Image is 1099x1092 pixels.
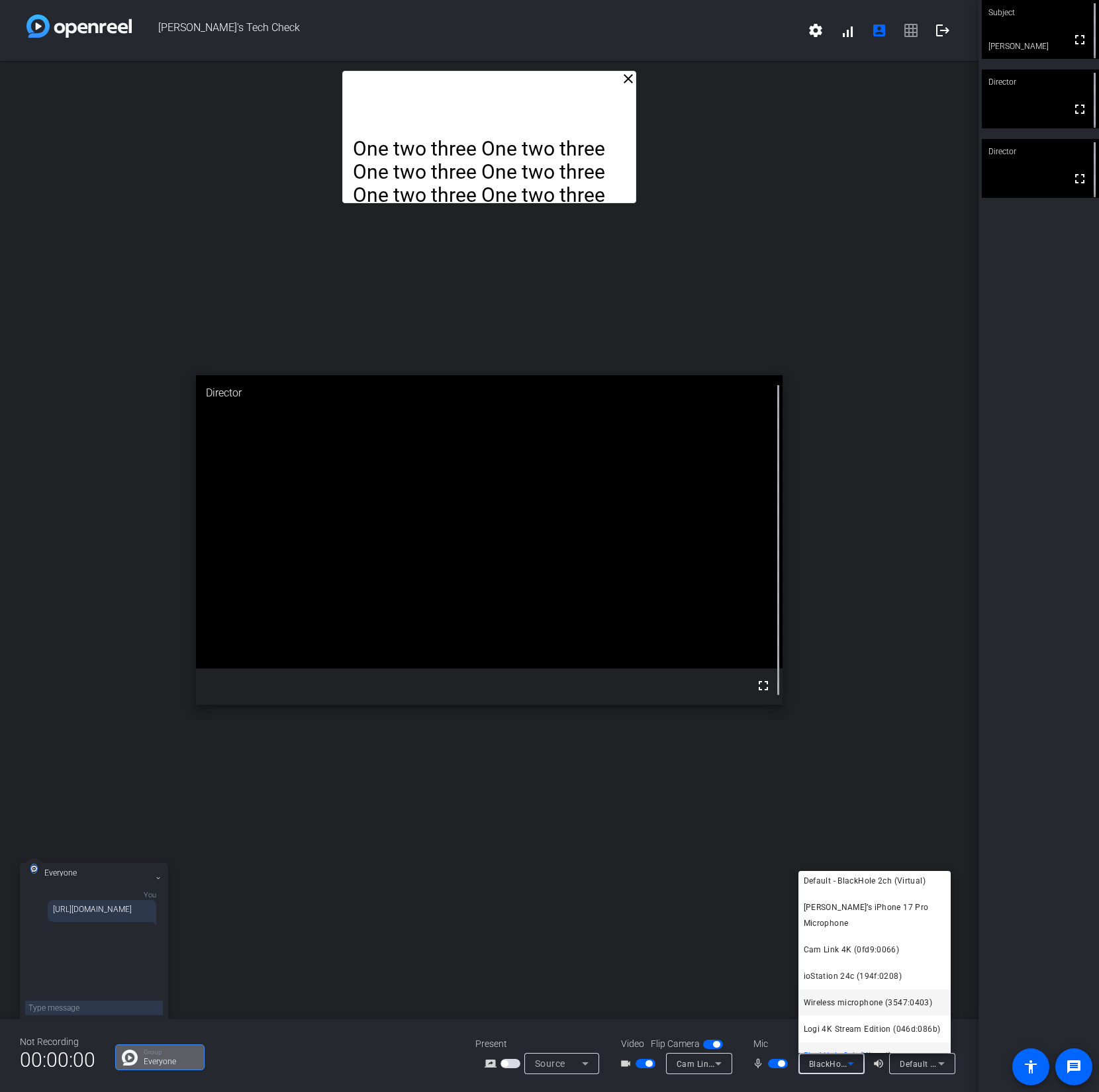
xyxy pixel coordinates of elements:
span: Default - BlackHole 2ch (Virtual) [804,873,926,889]
span: Logi 4K Stream Edition (046d:086b) [804,1021,941,1037]
span: [PERSON_NAME]’s iPhone 17 Pro Microphone [804,899,945,931]
span: Cam Link 4K (0fd9:0066) [804,942,900,958]
span: BlackHole 2ch (Virtual) [804,1048,892,1064]
span: ioStation 24c (194f:0208) [804,968,902,984]
span: Wireless microphone (3547:0403) [804,995,933,1011]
